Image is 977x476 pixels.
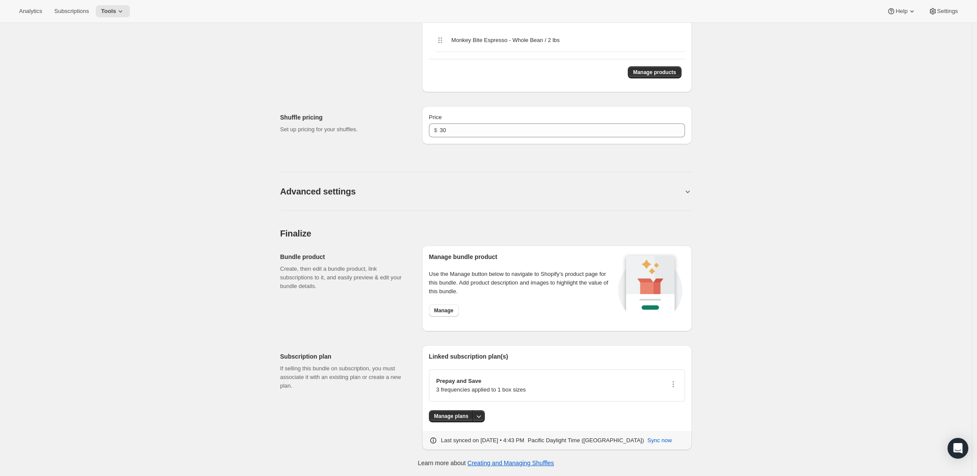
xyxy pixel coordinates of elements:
button: Manage products [628,66,681,78]
h2: Bundle product [280,253,408,261]
span: Manage products [633,69,676,76]
h2: Linked subscription plan(s) [429,352,685,361]
h2: Advanced settings [280,186,356,197]
button: More actions [473,410,485,422]
p: If selling this bundle on subscription, you must associate it with an existing plan or create a n... [280,364,408,390]
a: Creating and Managing Shuffles [467,460,554,466]
p: 3 frequencies applied to 1 box sizes [436,385,526,394]
span: Price [429,114,442,120]
span: Sync now [647,436,672,445]
p: Set up pricing for your shuffles. [280,125,408,134]
button: Subscriptions [49,5,94,17]
span: Monkey Bite Espresso - Whole Bean / 2 lbs [451,36,560,45]
button: Advanced settings [280,186,683,197]
span: Help [896,8,907,15]
span: Settings [937,8,958,15]
button: Sync now [642,434,677,447]
span: Tools [101,8,116,15]
h2: Manage bundle product [429,253,616,261]
button: Settings [923,5,963,17]
p: Use the Manage button below to navigate to Shopify’s product page for this bundle. Add product de... [429,270,616,296]
button: Help [882,5,921,17]
h2: Subscription plan [280,352,408,361]
p: Pacific Daylight Time ([GEOGRAPHIC_DATA]) [528,436,644,445]
p: Prepay and Save [436,377,526,385]
span: Analytics [19,8,42,15]
span: Subscriptions [54,8,89,15]
h2: Finalize [280,228,692,239]
h2: Shuffle pricing [280,113,408,122]
span: Manage [434,307,454,314]
span: $ [434,127,437,133]
p: Last synced on [DATE] • 4:43 PM [441,436,524,445]
span: Manage plans [434,413,468,420]
p: Learn more about [418,459,554,467]
p: Create, then edit a bundle product, link subscriptions to it, and easily preview & edit your bund... [280,265,408,291]
input: 10.00 [440,123,672,137]
button: Tools [96,5,130,17]
button: Analytics [14,5,47,17]
button: Manage plans [429,410,474,422]
button: Manage [429,304,459,317]
div: Open Intercom Messenger [948,438,968,459]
